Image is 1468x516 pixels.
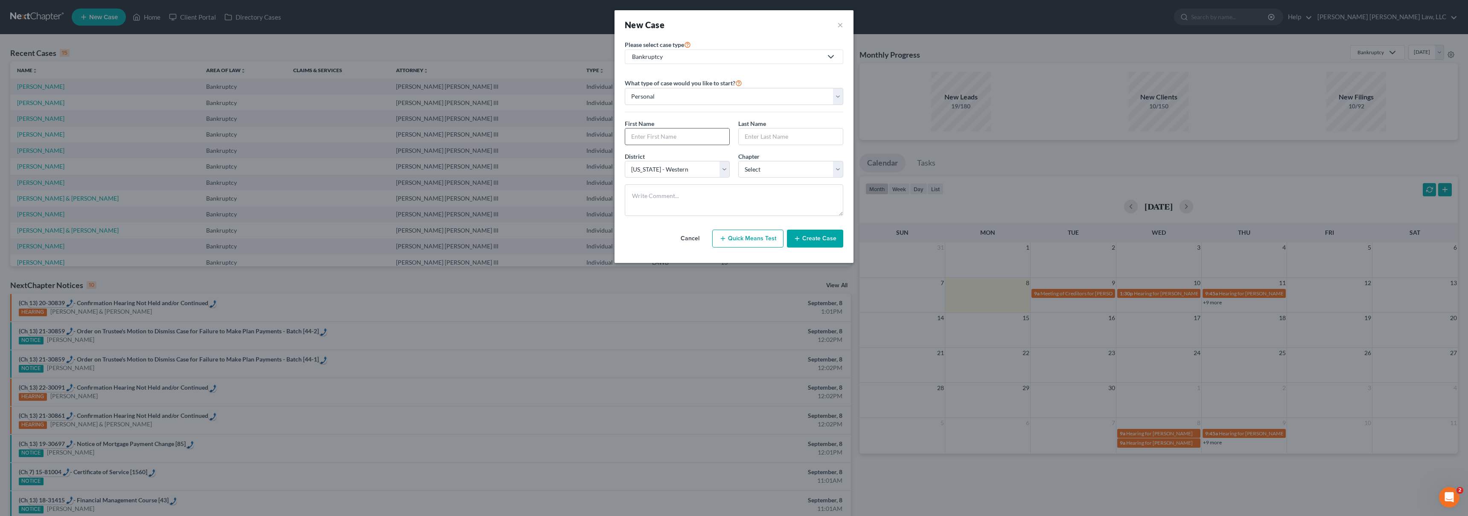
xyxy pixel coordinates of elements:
[1456,487,1463,494] span: 2
[625,153,645,160] span: District
[837,19,843,31] button: ×
[625,41,684,48] span: Please select case type
[625,20,664,30] strong: New Case
[738,153,760,160] span: Chapter
[739,128,843,145] input: Enter Last Name
[625,128,729,145] input: Enter First Name
[625,120,654,127] span: First Name
[625,78,742,88] label: What type of case would you like to start?
[1439,487,1459,507] iframe: Intercom live chat
[787,230,843,248] button: Create Case
[632,52,822,61] div: Bankruptcy
[712,230,784,248] button: Quick Means Test
[671,230,709,247] button: Cancel
[738,120,766,127] span: Last Name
